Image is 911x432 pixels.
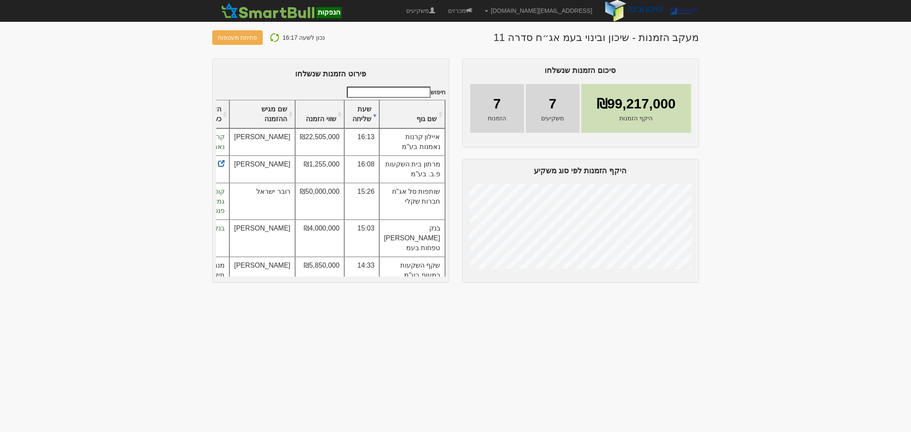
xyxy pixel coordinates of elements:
[379,220,445,257] td: בנק [PERSON_NAME] טפחות בעמ
[295,183,344,220] td: ₪50,000,000
[229,257,295,284] td: [PERSON_NAME]
[344,156,379,183] td: 16:08
[212,30,263,45] button: פתיחת מעטפות
[214,225,225,232] span: בנק
[344,220,379,257] td: 15:03
[379,257,445,284] td: שקף השקעות במעוף בע"מ
[295,128,344,156] td: ₪22,505,000
[493,32,699,43] h1: מעקב הזמנות - שיכון ובינוי בעמ אג״ח סדרה 11
[219,2,344,19] img: SmartBull Logo
[347,87,431,98] input: חיפוש
[597,94,676,114] span: ₪99,217,000
[541,114,564,123] span: משקיעים
[229,100,295,129] th: שם מגיש ההזמנה : activate to sort column ascending
[269,32,280,43] img: refresh-icon.png
[295,220,344,257] td: ₪4,000,000
[545,66,616,75] span: סיכום הזמנות שנשלחו
[229,183,295,220] td: רובר ישראל
[282,32,325,43] p: נכון לשעה 16:17
[344,183,379,220] td: 15:26
[379,156,445,183] td: מרתון בית השקעות פ.ב. בע"מ
[295,257,344,284] td: ₪5,850,000
[229,220,295,257] td: [PERSON_NAME]
[295,70,366,78] span: פירוט הזמנות שנשלחו
[534,166,627,175] span: היקף הזמנות לפי סוג משקיע
[229,128,295,156] td: [PERSON_NAME]
[488,114,506,123] span: הזמנות
[379,128,445,156] td: איילון קרנות נאמנות בע"מ
[344,128,379,156] td: 16:13
[229,156,295,183] td: [PERSON_NAME]
[619,114,653,123] span: היקף הזמנות
[344,257,379,284] td: 14:33
[344,87,445,98] label: חיפוש
[379,183,445,220] td: שותפות סל אג"ח חברות שקלי
[549,94,557,114] span: 7
[295,100,344,129] th: שווי הזמנה : activate to sort column ascending
[207,262,225,279] span: מנהל תיקים
[379,100,445,129] th: שם גוף : activate to sort column ascending
[295,156,344,183] td: ₪1,255,000
[344,100,379,129] th: שעת שליחה : activate to sort column ascending
[493,94,501,114] span: 7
